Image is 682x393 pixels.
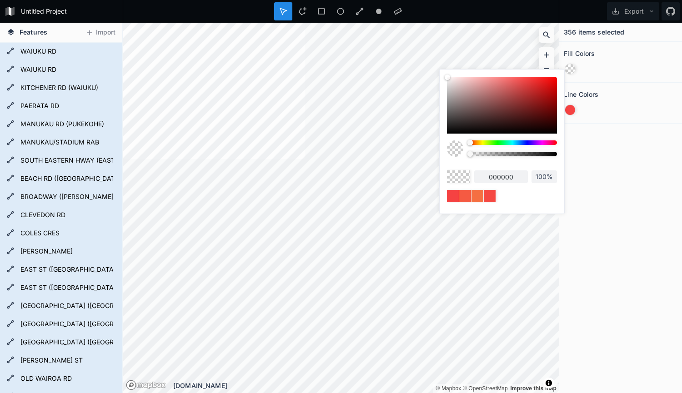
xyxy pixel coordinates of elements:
h4: 356 items selected [564,27,625,37]
a: Mapbox [436,385,461,392]
button: Toggle attribution [543,378,554,388]
a: Mapbox logo [126,380,136,390]
a: OpenStreetMap [463,385,508,392]
span: Toggle attribution [546,378,552,388]
a: Map feedback [510,385,557,392]
a: Mapbox logo [126,380,166,390]
div: [DOMAIN_NAME] [173,381,559,390]
h2: Fill Colors [564,46,595,60]
button: Import [81,25,120,40]
h2: Line Colors [564,87,599,101]
span: Features [20,27,47,37]
button: Export [607,2,659,20]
